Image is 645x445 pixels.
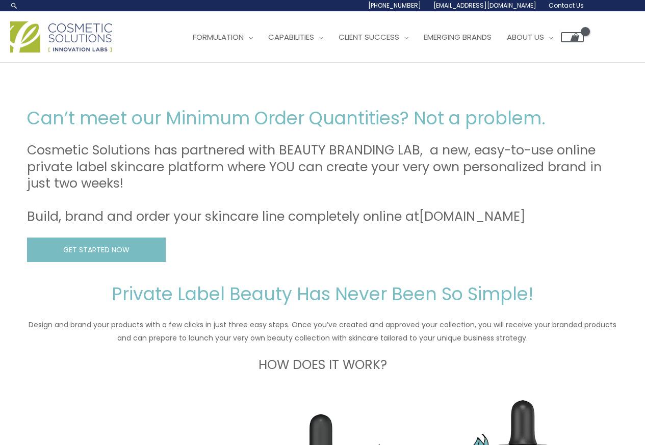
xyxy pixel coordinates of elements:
h3: HOW DOES IT WORK? [27,357,618,374]
span: [EMAIL_ADDRESS][DOMAIN_NAME] [433,1,536,10]
a: Formulation [185,22,261,53]
span: Client Success [339,32,399,42]
a: Emerging Brands [416,22,499,53]
h2: Can’t meet our Minimum Order Quantities? Not a problem. [27,107,618,130]
a: About Us [499,22,561,53]
span: [PHONE_NUMBER] [368,1,421,10]
span: Emerging Brands [424,32,492,42]
span: Capabilities [268,32,314,42]
a: Capabilities [261,22,331,53]
nav: Site Navigation [177,22,584,53]
a: GET STARTED NOW [27,238,166,263]
img: Cosmetic Solutions Logo [10,21,112,53]
h3: Cosmetic Solutions has partnered with BEAUTY BRANDING LAB, a new, easy-to-use online private labe... [27,142,618,225]
span: Contact Us [549,1,584,10]
p: Design and brand your products with a few clicks in just three easy steps. Once you’ve created an... [27,318,618,345]
span: Formulation [193,32,244,42]
a: Search icon link [10,2,18,10]
a: Client Success [331,22,416,53]
h2: Private Label Beauty Has Never Been So Simple! [27,282,618,306]
span: About Us [507,32,544,42]
a: View Shopping Cart, empty [561,32,584,42]
a: [DOMAIN_NAME] [419,207,526,225]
